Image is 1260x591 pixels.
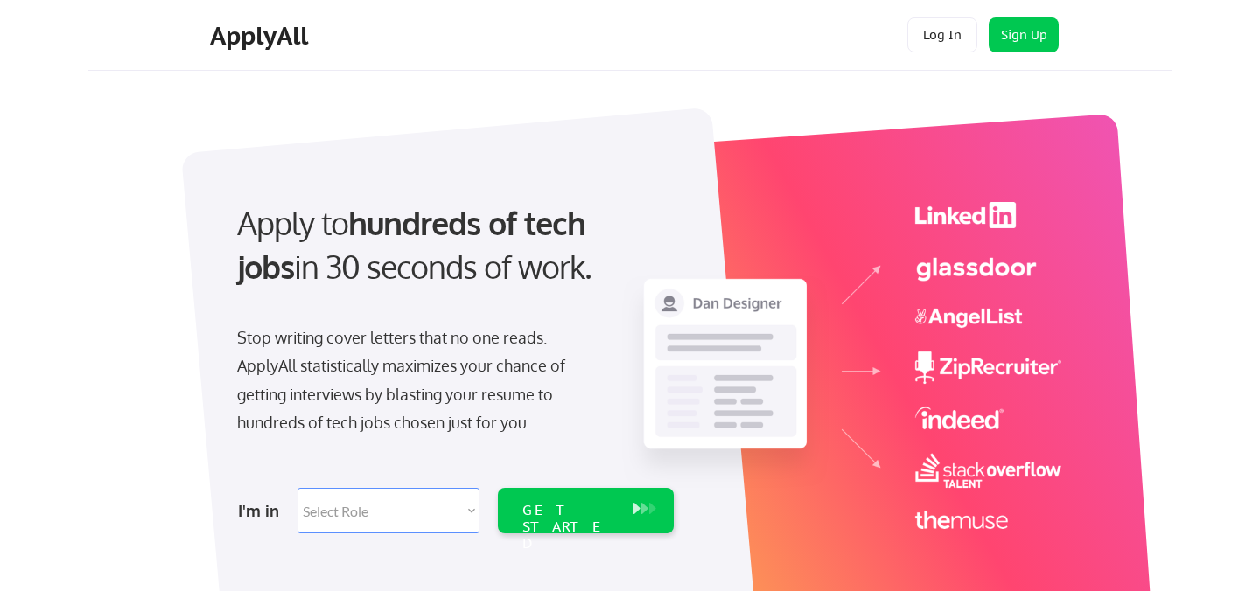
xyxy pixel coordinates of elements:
div: I'm in [238,497,287,525]
strong: hundreds of tech jobs [237,203,593,286]
button: Log In [907,17,977,52]
div: Stop writing cover letters that no one reads. ApplyAll statistically maximizes your chance of get... [237,323,597,437]
div: GET STARTED [522,502,616,553]
button: Sign Up [989,17,1059,52]
div: Apply to in 30 seconds of work. [237,201,667,289]
div: ApplyAll [210,21,313,51]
